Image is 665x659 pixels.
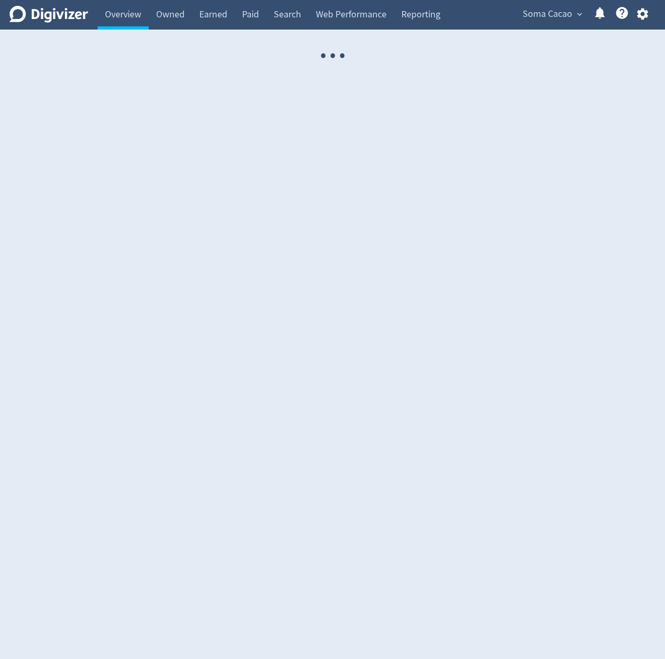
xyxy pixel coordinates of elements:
button: Soma Cacao [519,6,585,23]
span: · [328,30,338,83]
span: · [319,30,328,83]
span: expand_more [575,9,584,19]
span: · [338,30,347,83]
span: Soma Cacao [523,6,572,23]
